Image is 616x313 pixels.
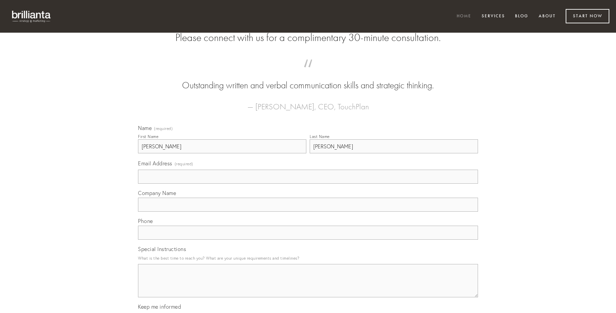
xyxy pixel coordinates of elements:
[149,66,467,92] blockquote: Outstanding written and verbal communication skills and strategic thinking.
[452,11,476,22] a: Home
[534,11,560,22] a: About
[566,9,609,23] a: Start Now
[154,127,173,131] span: (required)
[310,134,330,139] div: Last Name
[511,11,533,22] a: Blog
[138,31,478,44] h2: Please connect with us for a complimentary 30-minute consultation.
[138,303,181,310] span: Keep me informed
[138,218,153,224] span: Phone
[7,7,57,26] img: brillianta - research, strategy, marketing
[138,254,478,263] p: What is the best time to reach you? What are your unique requirements and timelines?
[149,66,467,79] span: “
[175,159,193,168] span: (required)
[138,125,152,131] span: Name
[138,134,158,139] div: First Name
[149,92,467,113] figcaption: — [PERSON_NAME], CEO, TouchPlan
[138,160,172,167] span: Email Address
[138,246,186,252] span: Special Instructions
[138,190,176,196] span: Company Name
[477,11,509,22] a: Services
